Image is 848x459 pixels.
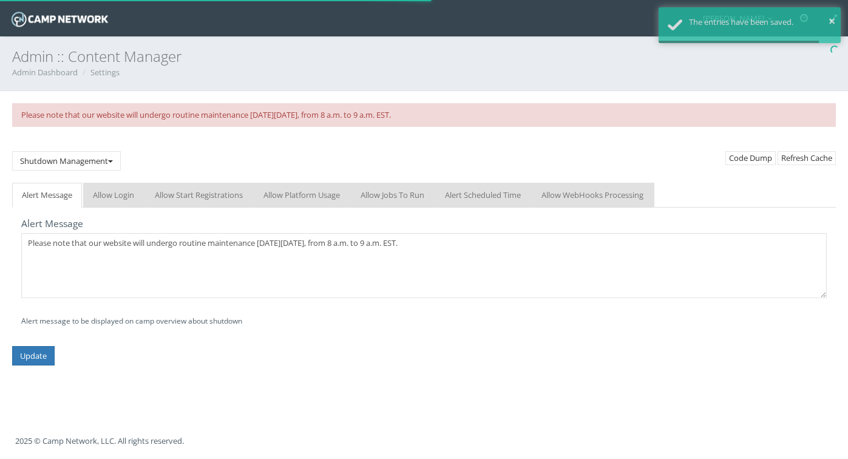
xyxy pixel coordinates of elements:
a: Alert Scheduled Time [435,183,531,208]
a: Allow Login [83,183,144,208]
textarea: Please note that our website will undergo routine maintenance [DATE][DATE], from 8 a.m. to 9 a.m.... [21,233,827,298]
a: Allow Start Registrations [145,183,253,208]
a: Allow WebHooks Processing [532,183,653,208]
a: Allow Jobs To Run [351,183,434,208]
input: Update [12,346,55,366]
a: Alert Message [12,183,82,208]
button: Shutdown Management [12,151,121,171]
div: Please note that our website will undergo routine maintenance [DATE][DATE], from 8 a.m. to 9 a.m.... [12,103,836,127]
h3: Admin :: Content Manager [12,49,836,64]
button: Code Dump [725,151,776,166]
a: Admin Dashboard [12,67,78,78]
img: Camp Network [9,8,110,30]
p: 2025 © Camp Network, LLC. All rights reserved. [15,434,833,447]
p: Alert message to be displayed on camp overview about shutdown [21,314,827,328]
button: × [829,13,835,30]
div: The entries have been saved. [689,16,832,28]
label: Alert Message [21,217,83,230]
a: Refresh Cache [778,151,836,166]
a: Settings [90,67,120,78]
a: Allow Platform Usage [254,183,350,208]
